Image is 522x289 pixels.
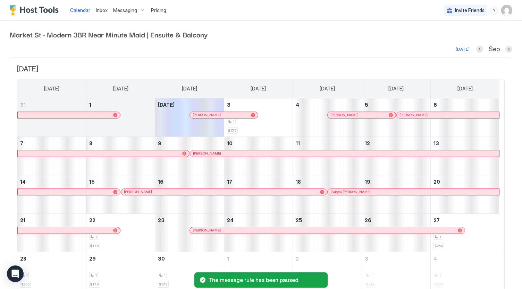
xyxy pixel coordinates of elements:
a: September 5, 2025 [362,98,430,111]
a: September 16, 2025 [155,175,224,188]
a: September 26, 2025 [362,214,430,227]
a: Sunday [37,79,66,98]
a: October 3, 2025 [362,252,430,265]
a: Saturday [451,79,480,98]
span: 2 [296,256,299,262]
a: Wednesday [244,79,273,98]
span: 6 [433,102,437,108]
span: 22 [89,217,95,223]
a: September 27, 2025 [431,214,499,227]
td: September 12, 2025 [362,137,430,175]
td: September 3, 2025 [224,98,293,137]
span: [PERSON_NAME] [330,113,359,117]
span: 12 [365,140,370,146]
span: [PERSON_NAME] [193,151,221,156]
span: [DATE] [182,86,197,92]
div: [PERSON_NAME] [193,151,496,156]
a: Inbox [96,7,108,14]
span: Messaging [113,7,137,14]
td: September 13, 2025 [431,137,499,175]
a: September 30, 2025 [155,252,224,265]
button: Previous month [476,46,483,53]
span: 20 [433,179,440,185]
span: 4 [296,102,299,108]
span: 26 [365,217,371,223]
div: Zakyla [PERSON_NAME] [330,190,496,194]
span: 8 [89,140,92,146]
a: September 6, 2025 [431,98,499,111]
a: September 3, 2025 [224,98,293,111]
td: September 20, 2025 [431,175,499,213]
a: September 7, 2025 [17,137,86,150]
td: September 5, 2025 [362,98,430,137]
a: September 22, 2025 [86,214,155,227]
span: [DATE] [17,65,505,73]
span: [DATE] [320,86,335,92]
button: [DATE] [455,45,471,53]
span: 17 [227,179,232,185]
span: 28 [20,256,26,262]
span: 27 [433,217,440,223]
a: September 1, 2025 [86,98,155,111]
a: September 4, 2025 [293,98,361,111]
td: September 27, 2025 [431,213,499,252]
a: September 11, 2025 [293,137,361,150]
span: $175 [90,244,99,248]
span: Inbox [96,7,108,13]
span: [DATE] [44,86,59,92]
span: Pricing [151,7,166,14]
span: [DATE] [388,86,404,92]
span: [DATE] [158,102,175,108]
a: September 20, 2025 [431,175,499,188]
span: 1 [439,235,441,239]
span: 9 [158,140,161,146]
span: Sep [489,45,500,53]
td: September 26, 2025 [362,213,430,252]
a: October 2, 2025 [293,252,361,265]
span: 5 [365,102,368,108]
td: September 25, 2025 [293,213,362,252]
a: September 2, 2025 [155,98,224,111]
span: 24 [227,217,234,223]
span: $250 [435,244,443,248]
td: September 19, 2025 [362,175,430,213]
a: September 18, 2025 [293,175,361,188]
span: 31 [20,102,26,108]
a: September 17, 2025 [224,175,293,188]
a: September 13, 2025 [431,137,499,150]
a: September 25, 2025 [293,214,361,227]
span: Invite Friends [455,7,485,14]
a: Calendar [70,7,90,14]
td: September 8, 2025 [86,137,155,175]
td: September 6, 2025 [431,98,499,137]
span: 19 [365,179,370,185]
span: [DATE] [251,86,266,92]
a: September 15, 2025 [86,175,155,188]
span: 3 [365,256,368,262]
span: 11 [296,140,300,146]
td: September 1, 2025 [86,98,155,137]
span: 1 [95,235,97,239]
a: Host Tools Logo [10,5,62,16]
span: [PERSON_NAME] [193,113,221,117]
a: September 14, 2025 [17,175,86,188]
td: September 21, 2025 [17,213,86,252]
td: September 10, 2025 [224,137,293,175]
a: October 4, 2025 [431,252,499,265]
span: 30 [158,256,165,262]
td: August 31, 2025 [17,98,86,137]
span: 7 [20,140,23,146]
span: 29 [89,256,96,262]
span: 21 [20,217,25,223]
div: [PERSON_NAME] [124,190,324,194]
button: Next month [505,46,512,53]
span: 1 [89,102,91,108]
td: September 9, 2025 [155,137,224,175]
a: September 28, 2025 [17,252,86,265]
a: September 23, 2025 [155,214,224,227]
span: $175 [228,128,237,133]
a: October 1, 2025 [224,252,293,265]
div: [PERSON_NAME] [330,113,393,117]
div: [PERSON_NAME] [193,113,255,117]
span: 13 [433,140,439,146]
